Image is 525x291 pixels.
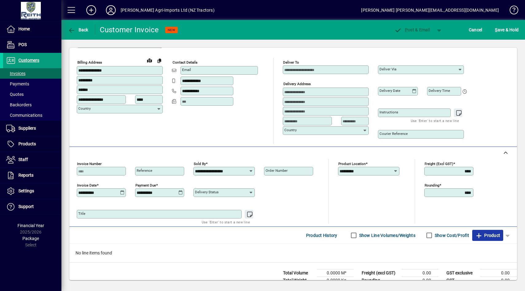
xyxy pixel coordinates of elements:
[66,24,90,35] button: Back
[495,25,519,35] span: ave & Hold
[379,132,408,136] mat-label: Courier Reference
[145,55,154,65] a: View on map
[3,100,61,110] a: Backorders
[3,183,61,199] a: Settings
[121,5,215,15] div: [PERSON_NAME] Agri-Imports Ltd (NZ Tractors)
[18,58,39,63] span: Customers
[18,42,27,47] span: POS
[467,24,484,35] button: Cancel
[391,24,433,35] button: Post & Email
[17,223,44,228] span: Financial Year
[3,22,61,37] a: Home
[78,106,91,111] mat-label: Country
[469,25,482,35] span: Cancel
[3,121,61,136] a: Suppliers
[78,211,85,216] mat-label: Title
[429,88,450,93] mat-label: Delivery time
[18,173,33,178] span: Reports
[505,1,517,21] a: Knowledge Base
[3,89,61,100] a: Quotes
[18,141,36,146] span: Products
[154,56,164,65] button: Copy to Delivery address
[77,162,102,166] mat-label: Invoice number
[284,128,297,132] mat-label: Country
[306,230,337,240] span: Product History
[6,71,25,76] span: Invoices
[379,110,398,114] mat-label: Instructions
[18,188,34,193] span: Settings
[6,92,24,97] span: Quotes
[402,269,438,277] td: 0.00
[379,88,400,93] mat-label: Delivery date
[18,26,30,31] span: Home
[317,277,354,284] td: 0.0000 Kg
[480,277,517,284] td: 0.00
[472,230,503,241] button: Product
[137,168,152,173] mat-label: Reference
[195,190,219,194] mat-label: Delivery status
[100,25,159,35] div: Customer Invoice
[3,37,61,53] a: POS
[443,277,480,284] td: GST
[22,236,39,241] span: Package
[379,67,396,71] mat-label: Deliver via
[361,5,499,15] div: [PERSON_NAME] [PERSON_NAME][EMAIL_ADDRESS][DOMAIN_NAME]
[405,27,408,32] span: P
[317,269,354,277] td: 0.0000 M³
[18,204,34,209] span: Support
[304,230,340,241] button: Product History
[3,110,61,120] a: Communications
[18,157,28,162] span: Staff
[18,126,36,131] span: Suppliers
[3,168,61,183] a: Reports
[358,232,415,238] label: Show Line Volumes/Weights
[443,269,480,277] td: GST exclusive
[6,81,29,86] span: Payments
[425,162,453,166] mat-label: Freight (excl GST)
[3,152,61,167] a: Staff
[202,218,250,226] mat-hint: Use 'Enter' to start a new line
[168,28,175,32] span: NEW
[283,60,299,65] mat-label: Deliver To
[280,277,317,284] td: Total Weight
[6,113,42,118] span: Communications
[3,79,61,89] a: Payments
[495,27,497,32] span: S
[402,277,438,284] td: 0.00
[182,68,191,72] mat-label: Email
[68,27,88,32] span: Back
[81,5,101,16] button: Add
[101,5,121,16] button: Profile
[338,162,366,166] mat-label: Product location
[135,183,156,187] mat-label: Payment due
[3,136,61,152] a: Products
[493,24,520,35] button: Save & Hold
[3,199,61,214] a: Support
[266,168,288,173] mat-label: Order number
[359,269,402,277] td: Freight (excl GST)
[77,183,97,187] mat-label: Invoice date
[359,277,402,284] td: Rounding
[69,244,517,262] div: No line items found
[480,269,517,277] td: 0.00
[61,24,95,35] app-page-header-button: Back
[280,269,317,277] td: Total Volume
[425,183,439,187] mat-label: Rounding
[475,230,500,240] span: Product
[394,27,430,32] span: ost & Email
[194,162,206,166] mat-label: Sold by
[411,117,459,124] mat-hint: Use 'Enter' to start a new line
[3,68,61,79] a: Invoices
[434,232,469,238] label: Show Cost/Profit
[6,102,32,107] span: Backorders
